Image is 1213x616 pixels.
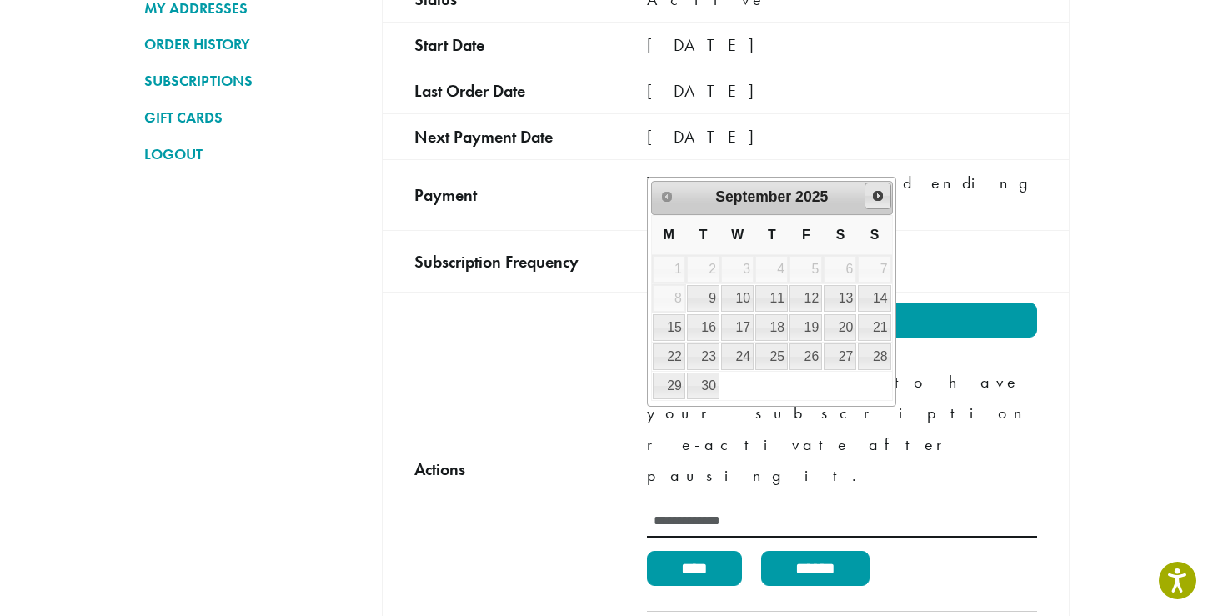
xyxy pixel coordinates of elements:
[858,343,890,370] a: 28
[865,183,891,209] a: Next
[653,256,685,283] span: 1
[824,314,856,341] a: 20
[382,23,615,68] td: Start date
[687,285,719,312] a: 9
[653,314,685,341] a: 15
[653,343,685,370] a: 22
[858,285,890,312] a: 14
[721,343,754,370] a: 24
[144,140,357,168] a: LOGOUT
[647,367,1036,492] p: Select a Date to have your subscription re-activate after pausing it.
[653,285,685,312] span: 8
[654,183,680,210] a: Prev
[615,68,1069,114] td: [DATE]
[721,256,754,283] span: 3
[871,189,885,203] span: Next
[802,228,810,242] span: Friday
[715,188,791,205] span: September
[615,23,1069,68] td: [DATE]
[824,285,856,312] a: 13
[647,172,1032,218] span: Via MasterCard ending in 4255
[824,343,856,370] a: 27
[858,256,890,283] span: 7
[755,285,788,312] a: 11
[755,314,788,341] a: 18
[664,228,674,242] span: Monday
[789,314,822,341] a: 19
[660,190,674,203] span: Prev
[382,114,615,160] td: Next payment date
[687,343,719,370] a: 23
[699,228,708,242] span: Tuesday
[731,228,744,242] span: Wednesday
[687,256,719,283] span: 2
[653,373,685,399] a: 29
[687,373,719,399] a: 30
[382,231,615,293] td: Subscription Frequency
[824,256,856,283] span: 6
[755,343,788,370] a: 25
[382,160,615,231] td: Payment
[144,103,357,132] a: GIFT CARDS
[144,30,357,58] a: ORDER HISTORY
[721,285,754,312] a: 10
[858,314,890,341] a: 21
[721,314,754,341] a: 17
[755,256,788,283] span: 4
[836,228,845,242] span: Saturday
[789,256,822,283] span: 5
[687,314,719,341] a: 16
[870,228,880,242] span: Sunday
[789,285,822,312] a: 12
[144,67,357,95] a: SUBSCRIPTIONS
[382,68,615,114] td: Last order date
[795,188,828,205] span: 2025
[789,343,822,370] a: 26
[768,228,776,242] span: Thursday
[615,114,1069,160] td: [DATE]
